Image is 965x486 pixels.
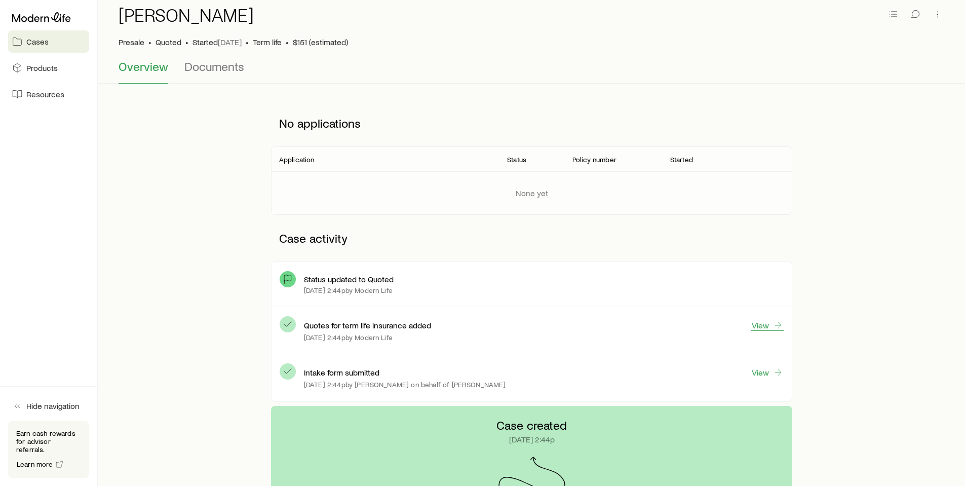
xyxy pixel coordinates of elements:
[119,37,144,47] p: Presale
[304,320,431,330] p: Quotes for term life insurance added
[253,37,282,47] span: Term life
[304,274,394,284] p: Status updated to Quoted
[279,156,315,164] p: Application
[26,401,80,411] span: Hide navigation
[8,395,89,417] button: Hide navigation
[8,421,89,478] div: Earn cash rewards for advisor referrals.Learn more
[148,37,151,47] span: •
[192,37,242,47] p: Started
[26,63,58,73] span: Products
[17,461,53,468] span: Learn more
[119,5,254,25] h1: [PERSON_NAME]
[286,37,289,47] span: •
[304,333,393,342] p: [DATE] 2:44p by Modern Life
[670,156,693,164] p: Started
[507,156,526,164] p: Status
[119,59,945,84] div: Case details tabs
[516,188,548,198] p: None yet
[271,108,792,138] p: No applications
[16,429,81,454] p: Earn cash rewards for advisor referrals.
[246,37,249,47] span: •
[496,418,567,432] p: Case created
[218,37,242,47] span: [DATE]
[572,156,616,164] p: Policy number
[271,223,792,253] p: Case activity
[293,37,348,47] span: $151 (estimated)
[119,59,168,73] span: Overview
[26,36,49,47] span: Cases
[8,30,89,53] a: Cases
[8,83,89,105] a: Resources
[751,320,784,331] a: View
[184,59,244,73] span: Documents
[304,286,393,294] p: [DATE] 2:44p by Modern Life
[185,37,188,47] span: •
[8,57,89,79] a: Products
[304,381,506,389] p: [DATE] 2:44p by [PERSON_NAME] on behalf of [PERSON_NAME]
[509,434,555,444] p: [DATE] 2:44p
[156,37,181,47] span: Quoted
[26,89,64,99] span: Resources
[751,367,784,378] a: View
[304,367,379,378] p: Intake form submitted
